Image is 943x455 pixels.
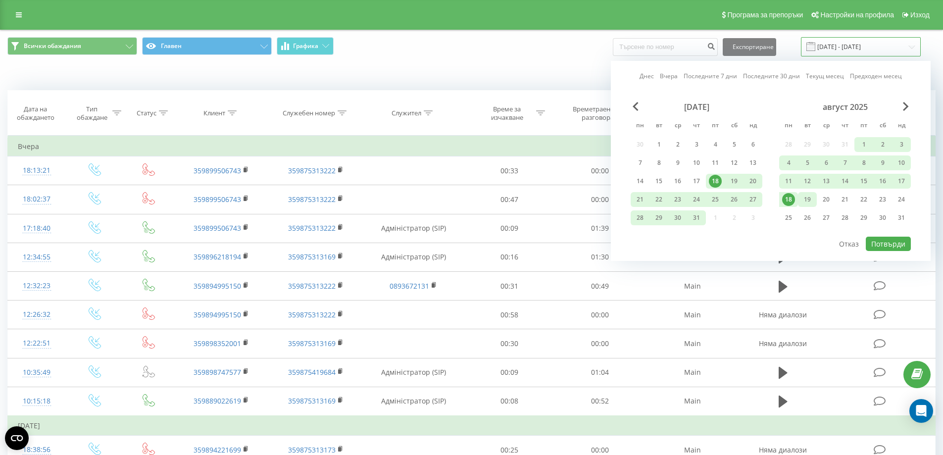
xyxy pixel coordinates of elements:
td: 00:08 [464,387,555,416]
div: 13 [820,175,833,188]
abbr: понеделник [781,119,796,134]
button: Отказ [834,237,864,251]
a: 359899506743 [194,223,241,233]
td: 00:09 [464,358,555,387]
a: 359894221699 [194,445,241,455]
span: Няма диалози [759,339,807,348]
div: 16 [876,175,889,188]
a: 359894995150 [194,281,241,291]
div: 11 [782,175,795,188]
div: вто 29 юли 2025 [649,210,668,225]
a: Днес [640,71,654,81]
div: 6 [746,138,759,151]
div: 18 [709,175,722,188]
div: 11 [709,156,722,169]
td: 00:00 [555,185,645,214]
div: 8 [857,156,870,169]
abbr: понеделник [633,119,647,134]
div: 7 [634,156,646,169]
input: Търсене по номер [613,38,718,56]
div: 5 [728,138,741,151]
button: Експортиране [723,38,776,56]
div: 25 [782,211,795,224]
div: 24 [690,193,703,206]
div: пон 4 авг 2025 [779,155,798,170]
div: 21 [634,193,646,206]
div: пон 21 юли 2025 [631,192,649,207]
div: 18:02:37 [18,190,56,209]
td: 00:58 [464,301,555,329]
td: 00:31 [464,272,555,301]
abbr: неделя [745,119,760,134]
td: 00:16 [464,243,555,271]
div: нед 20 юли 2025 [744,174,762,189]
div: 9 [876,156,889,169]
div: Статус [137,109,156,117]
div: Служител [392,109,421,117]
div: пет 15 авг 2025 [854,174,873,189]
div: 12:32:23 [18,276,56,296]
div: 10:35:49 [18,363,56,382]
div: 20 [746,175,759,188]
div: вто 5 авг 2025 [798,155,817,170]
span: Няма диалози [759,445,807,455]
abbr: вторник [800,119,815,134]
div: вто 15 юли 2025 [649,174,668,189]
div: [DATE] [631,102,762,112]
div: 10 [895,156,908,169]
div: вто 12 авг 2025 [798,174,817,189]
div: съб 26 юли 2025 [725,192,744,207]
button: Графика [277,37,334,55]
div: нед 27 юли 2025 [744,192,762,207]
div: съб 9 авг 2025 [873,155,892,170]
div: 10 [690,156,703,169]
div: Служебен номер [283,109,335,117]
div: 31 [690,211,703,224]
div: 22 [857,193,870,206]
td: 00:09 [464,214,555,243]
button: Open CMP widget [5,426,29,450]
td: Адміністратор (SIP) [363,214,464,243]
td: 00:00 [555,156,645,185]
div: вто 1 юли 2025 [649,137,668,152]
div: 27 [746,193,759,206]
div: 29 [652,211,665,224]
div: 18 [782,193,795,206]
div: пон 18 авг 2025 [779,192,798,207]
div: 27 [820,211,833,224]
td: Main [645,329,739,358]
div: 26 [801,211,814,224]
td: 00:52 [555,387,645,416]
a: Последните 30 дни [743,71,800,81]
div: 18:13:21 [18,161,56,180]
div: 17:18:40 [18,219,56,238]
div: нед 24 авг 2025 [892,192,911,207]
a: 359875313173 [288,445,336,455]
a: 359894995150 [194,310,241,319]
div: пон 25 авг 2025 [779,210,798,225]
div: 19 [801,193,814,206]
a: 359875313222 [288,281,336,291]
div: пет 8 авг 2025 [854,155,873,170]
div: 17 [895,175,908,188]
button: Главен [142,37,272,55]
td: 00:30 [464,329,555,358]
div: съб 2 авг 2025 [873,137,892,152]
div: чет 7 авг 2025 [836,155,854,170]
div: 14 [839,175,851,188]
td: Main [645,272,739,301]
div: нед 17 авг 2025 [892,174,911,189]
div: съб 16 авг 2025 [873,174,892,189]
div: 4 [709,138,722,151]
div: август 2025 [779,102,911,112]
a: Последните 7 дни [684,71,737,81]
div: 21 [839,193,851,206]
a: 359899506743 [194,166,241,175]
abbr: събота [875,119,890,134]
div: 13 [746,156,759,169]
div: Време за изчакване [481,105,534,122]
div: 12:22:51 [18,334,56,353]
div: 29 [857,211,870,224]
a: Текущ месец [806,71,844,81]
div: пет 18 юли 2025 [706,174,725,189]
